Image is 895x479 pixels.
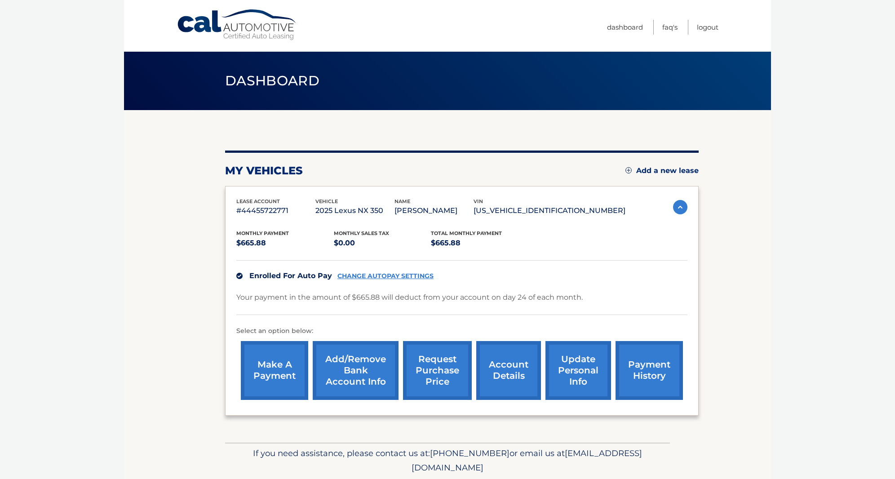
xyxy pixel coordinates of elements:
[394,204,474,217] p: [PERSON_NAME]
[236,204,315,217] p: #44455722771
[476,341,541,400] a: account details
[474,198,483,204] span: vin
[337,272,434,280] a: CHANGE AUTOPAY SETTINGS
[236,326,687,337] p: Select an option below:
[236,237,334,249] p: $665.88
[394,198,410,204] span: name
[231,446,664,475] p: If you need assistance, please contact us at: or email us at
[431,237,528,249] p: $665.88
[236,230,289,236] span: Monthly Payment
[177,9,298,41] a: Cal Automotive
[236,273,243,279] img: check.svg
[545,341,611,400] a: update personal info
[315,198,338,204] span: vehicle
[697,20,718,35] a: Logout
[313,341,399,400] a: Add/Remove bank account info
[625,167,632,173] img: add.svg
[315,204,394,217] p: 2025 Lexus NX 350
[334,230,389,236] span: Monthly sales Tax
[236,198,280,204] span: lease account
[662,20,678,35] a: FAQ's
[431,230,502,236] span: Total Monthly Payment
[607,20,643,35] a: Dashboard
[474,204,625,217] p: [US_VEHICLE_IDENTIFICATION_NUMBER]
[236,291,583,304] p: Your payment in the amount of $665.88 will deduct from your account on day 24 of each month.
[673,200,687,214] img: accordion-active.svg
[616,341,683,400] a: payment history
[625,166,699,175] a: Add a new lease
[430,448,510,458] span: [PHONE_NUMBER]
[334,237,431,249] p: $0.00
[249,271,332,280] span: Enrolled For Auto Pay
[225,164,303,177] h2: my vehicles
[225,72,319,89] span: Dashboard
[403,341,472,400] a: request purchase price
[241,341,308,400] a: make a payment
